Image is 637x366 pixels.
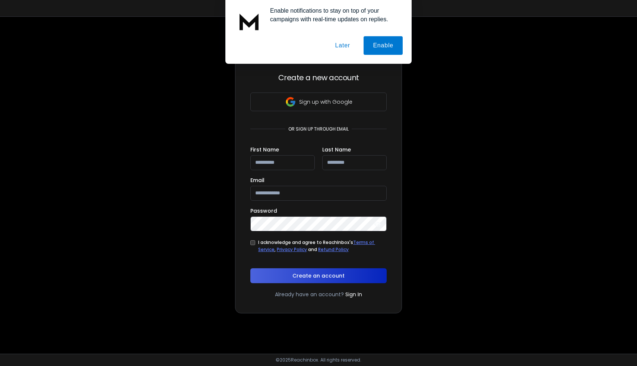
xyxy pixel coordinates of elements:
[250,93,387,111] button: Sign up with Google
[326,39,359,57] button: Later
[250,147,279,152] label: First Name
[234,9,264,39] img: notification icon
[276,357,361,363] p: © 2025 Reachinbox. All rights reserved.
[345,291,362,298] a: Sign In
[277,246,307,253] a: Privacy Policy
[285,126,352,132] p: or sign up through email
[275,291,344,298] p: Already have an account?
[250,72,387,83] h3: Create a new account
[318,246,349,253] a: Refund Policy
[250,208,277,213] label: Password
[258,239,387,253] div: I acknowledge and agree to ReachInbox's , and
[250,178,264,183] label: Email
[264,9,403,26] div: Enable notifications to stay on top of your campaigns with real-time updates on replies.
[250,268,387,283] button: Create an account
[364,39,403,57] button: Enable
[322,147,351,152] label: Last Name
[258,239,375,253] a: Terms of Service
[299,98,352,106] p: Sign up with Google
